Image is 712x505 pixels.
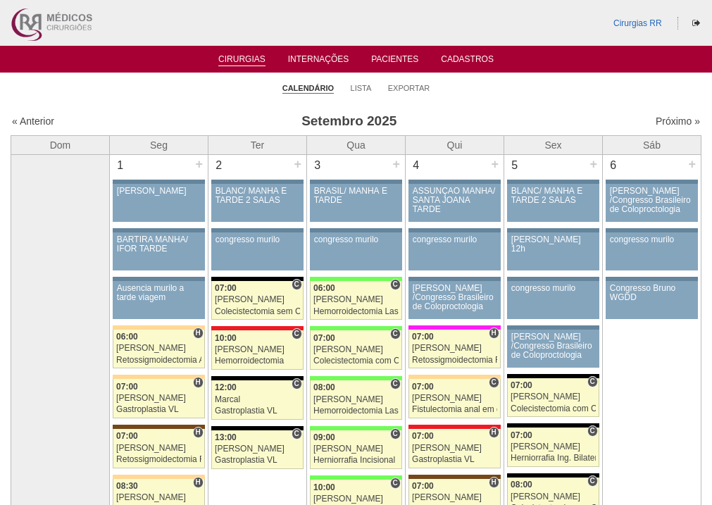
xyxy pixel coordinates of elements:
div: Colecistectomia com Colangiografia VL [313,356,399,366]
div: Key: Aviso [113,228,205,232]
div: [PERSON_NAME] [511,392,596,401]
a: Calendário [282,83,334,94]
a: C 06:00 [PERSON_NAME] Hemorroidectomia Laser [310,281,402,320]
div: Key: Bartira [113,375,205,379]
div: [PERSON_NAME] [313,345,399,354]
div: Retossigmoidectomia Robótica [412,356,497,365]
th: Seg [110,135,208,154]
a: H 07:00 [PERSON_NAME] Retossigmoidectomia Robótica [408,330,501,369]
th: Sáb [603,135,701,154]
h3: Setembro 2025 [177,111,521,132]
div: [PERSON_NAME] [511,492,596,501]
a: H 07:00 [PERSON_NAME] Retossigmoidectomia Robótica [113,429,205,468]
a: [PERSON_NAME] /Congresso Brasileiro de Coloproctologia [507,330,599,368]
span: Hospital [193,328,204,339]
span: Consultório [390,378,401,389]
div: Key: Aviso [507,325,599,330]
a: congresso murilo [211,232,304,270]
div: Key: Blanc [507,423,599,428]
a: C 12:00 Marcal Gastroplastia VL [211,380,304,420]
a: C 10:00 [PERSON_NAME] Hemorroidectomia [211,330,304,370]
div: Retossigmoidectomia Abdominal VL [116,356,201,365]
span: 13:00 [215,432,237,442]
div: Key: Blanc [211,426,304,430]
a: Próximo » [656,116,700,127]
a: congresso murilo [310,232,402,270]
a: Lista [351,83,372,93]
span: 08:00 [313,382,335,392]
div: Key: Aviso [211,180,304,184]
a: BLANC/ MANHÃ E TARDE 2 SALAS [211,184,304,222]
th: Dom [11,135,110,154]
span: Consultório [292,279,302,290]
a: congresso murilo [507,281,599,319]
span: 08:30 [116,481,138,491]
div: [PERSON_NAME] 12h [511,235,595,254]
div: Key: Bartira [113,475,205,479]
div: BLANC/ MANHÃ E TARDE 2 SALAS [216,187,299,205]
span: Hospital [193,427,204,438]
div: Key: Blanc [211,376,304,380]
div: 5 [504,155,525,176]
a: C 09:00 [PERSON_NAME] Herniorrafia Incisional [310,430,402,470]
div: congresso murilo [314,235,398,244]
span: 07:00 [412,332,434,342]
a: [PERSON_NAME] /Congresso Brasileiro de Coloproctologia [408,281,501,319]
div: 3 [307,155,328,176]
div: Hemorroidectomia Laser [313,307,399,316]
div: [PERSON_NAME] [313,444,399,454]
div: Ausencia murilo a tarde viagem [117,284,201,302]
div: [PERSON_NAME] [511,442,596,451]
a: [PERSON_NAME] /Congresso Brasileiro de Coloproctologia [606,184,698,222]
a: C 07:00 [PERSON_NAME] Colecistectomia com Colangiografia VL [507,378,599,418]
div: Retossigmoidectomia Robótica [116,455,201,464]
span: 07:00 [313,333,335,343]
div: Key: Santa Joana [113,425,205,429]
div: Hemorroidectomia [215,356,300,366]
div: [PERSON_NAME] /Congresso Brasileiro de Coloproctologia [610,187,694,215]
div: [PERSON_NAME] [215,444,300,454]
div: Key: Aviso [507,228,599,232]
div: congresso murilo [511,284,595,293]
div: [PERSON_NAME] /Congresso Brasileiro de Coloproctologia [413,284,496,312]
a: [PERSON_NAME] 12h [507,232,599,270]
a: Ausencia murilo a tarde viagem [113,281,205,319]
div: [PERSON_NAME] /Congresso Brasileiro de Coloproctologia [511,332,595,361]
div: 2 [208,155,230,176]
div: Key: Bartira [113,325,205,330]
span: 10:00 [215,333,237,343]
div: Key: Pro Matre [408,325,501,330]
span: Consultório [390,328,401,339]
div: Key: Brasil [310,475,402,480]
a: congresso murilo [408,232,501,270]
i: Sair [692,19,700,27]
div: Key: Assunção [408,425,501,429]
div: BARTIRA MANHÃ/ IFOR TARDE [117,235,201,254]
a: C 13:00 [PERSON_NAME] Gastroplastia VL [211,430,304,470]
div: + [292,155,304,173]
span: Hospital [193,477,204,488]
span: Hospital [489,427,499,438]
div: [PERSON_NAME] [116,394,201,403]
div: Congresso Bruno WGDD [610,284,694,302]
th: Qua [307,135,406,154]
span: 07:00 [412,431,434,441]
a: C 07:00 [PERSON_NAME] Colecistectomia com Colangiografia VL [310,330,402,370]
div: Gastroplastia VL [215,456,300,465]
div: Colecistectomia sem Colangiografia VL [215,307,300,316]
div: Key: Aviso [507,277,599,281]
div: [PERSON_NAME] [412,493,497,502]
div: Key: Aviso [606,180,698,184]
div: 4 [406,155,427,176]
th: Qui [406,135,504,154]
span: Consultório [292,428,302,439]
span: Hospital [489,328,499,339]
div: 6 [603,155,624,176]
div: Key: Aviso [113,180,205,184]
div: Herniorrafia Ing. Bilateral VL [511,454,596,463]
div: Key: Aviso [211,228,304,232]
div: + [686,155,698,173]
div: Gastroplastia VL [412,455,497,464]
span: 06:00 [313,283,335,293]
div: Key: Brasil [310,376,402,380]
